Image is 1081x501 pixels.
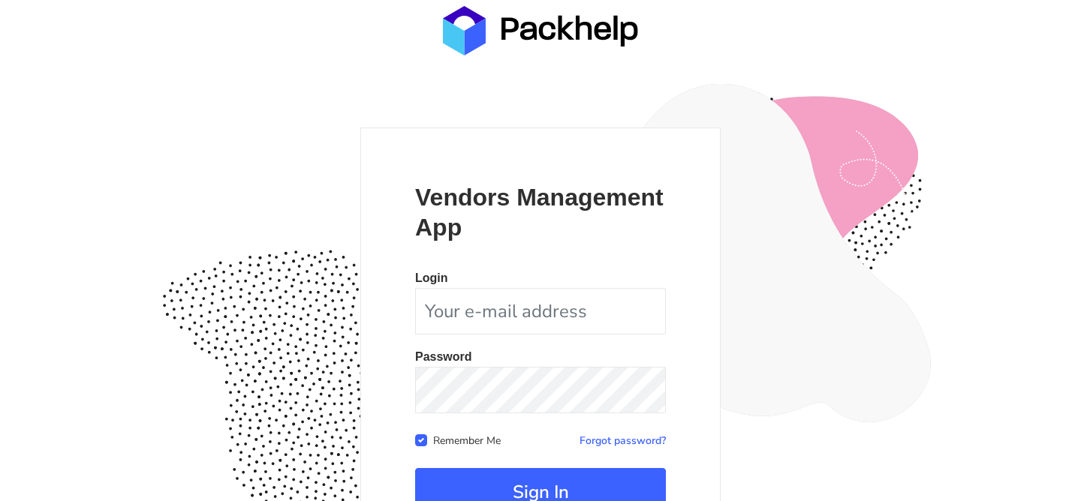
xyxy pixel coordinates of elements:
a: Forgot password? [580,433,666,448]
p: Password [415,351,666,363]
label: Remember Me [433,431,501,448]
p: Login [415,272,666,284]
p: Vendors Management App [415,182,666,242]
input: Your e-mail address [415,288,666,334]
